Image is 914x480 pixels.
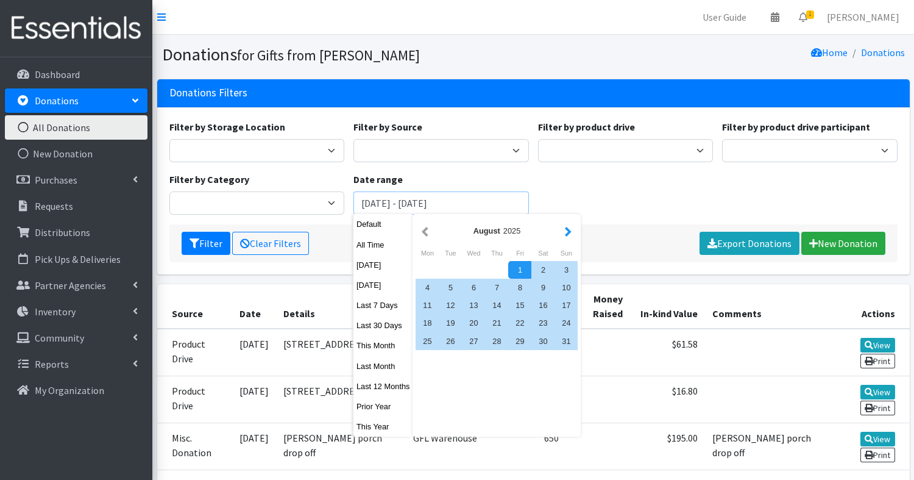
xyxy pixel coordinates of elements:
div: 11 [416,296,439,314]
h1: Donations [162,44,529,65]
div: 6 [462,279,485,296]
a: User Guide [693,5,756,29]
label: Filter by Storage Location [169,120,285,134]
a: View [860,432,895,446]
div: 13 [462,296,485,314]
p: Inventory [35,306,76,318]
p: Community [35,332,84,344]
h3: Donations Filters [169,87,247,99]
td: Misc. Donation [157,423,233,470]
a: Home [811,46,848,59]
div: 7 [485,279,508,296]
button: Default [353,215,413,233]
label: Filter by product drive [538,120,635,134]
div: Monday [416,245,439,261]
a: Print [860,354,895,368]
p: Distributions [35,226,90,238]
button: Last 12 Months [353,378,413,395]
p: Pick Ups & Deliveries [35,253,121,265]
th: Actions [831,284,910,329]
div: 26 [439,332,462,350]
div: Thursday [485,245,508,261]
span: 2025 [503,226,520,235]
div: 8 [508,279,531,296]
div: 9 [531,279,554,296]
p: My Organization [35,384,104,396]
th: Comments [705,284,831,329]
a: Clear Filters [232,232,309,255]
button: [DATE] [353,256,413,274]
a: Requests [5,194,147,218]
label: Filter by Category [169,172,249,187]
button: Prior Year [353,398,413,415]
label: Date range [353,172,403,187]
div: 19 [439,314,462,332]
td: 650 [487,423,566,470]
td: [STREET_ADDRESS] [276,329,406,376]
a: Print [860,448,895,462]
a: Community [5,326,147,350]
td: [DATE] [232,423,276,470]
a: View [860,338,895,353]
div: 2 [531,261,554,279]
td: $61.58 [630,329,705,376]
div: 25 [416,332,439,350]
img: HumanEssentials [5,8,147,49]
div: 5 [439,279,462,296]
div: 31 [554,332,578,350]
a: Donations [861,46,905,59]
td: GFL Warehouse [406,423,487,470]
a: My Organization [5,378,147,403]
a: Partner Agencies [5,273,147,298]
p: Reports [35,358,69,370]
p: Partner Agencies [35,279,106,292]
td: $16.80 [630,376,705,423]
label: Filter by product drive participant [722,120,870,134]
a: New Donation [5,141,147,166]
a: Inventory [5,299,147,324]
td: $195.00 [630,423,705,470]
p: Requests [35,200,73,212]
a: Donations [5,88,147,113]
a: Dashboard [5,62,147,87]
div: 14 [485,296,508,314]
div: 22 [508,314,531,332]
strong: August [473,226,500,235]
button: Filter [182,232,230,255]
div: 3 [554,261,578,279]
a: 1 [789,5,817,29]
button: This Month [353,337,413,354]
label: Filter by Source [353,120,422,134]
div: Saturday [531,245,554,261]
a: Distributions [5,220,147,245]
td: [PERSON_NAME] porch drop off [276,423,406,470]
input: January 1, 2011 - December 31, 2011 [353,192,529,215]
div: 28 [485,332,508,350]
div: 1 [508,261,531,279]
div: Friday [508,245,531,261]
button: Last 30 Days [353,317,413,334]
div: Tuesday [439,245,462,261]
div: 4 [416,279,439,296]
button: Last Month [353,357,413,375]
div: 17 [554,296,578,314]
div: 30 [531,332,554,350]
div: 21 [485,314,508,332]
div: 24 [554,314,578,332]
div: 10 [554,279,578,296]
button: All Time [353,236,413,254]
td: [DATE] [232,376,276,423]
th: In-kind Value [630,284,705,329]
div: 27 [462,332,485,350]
td: [STREET_ADDRESS] [276,376,406,423]
th: Details [276,284,406,329]
p: Purchases [35,174,77,186]
a: Export Donations [700,232,799,255]
a: Reports [5,352,147,376]
a: View [860,385,895,399]
a: New Donation [801,232,885,255]
small: for Gifts from [PERSON_NAME] [237,46,420,64]
div: 16 [531,296,554,314]
a: All Donations [5,115,147,140]
span: 1 [806,10,814,19]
